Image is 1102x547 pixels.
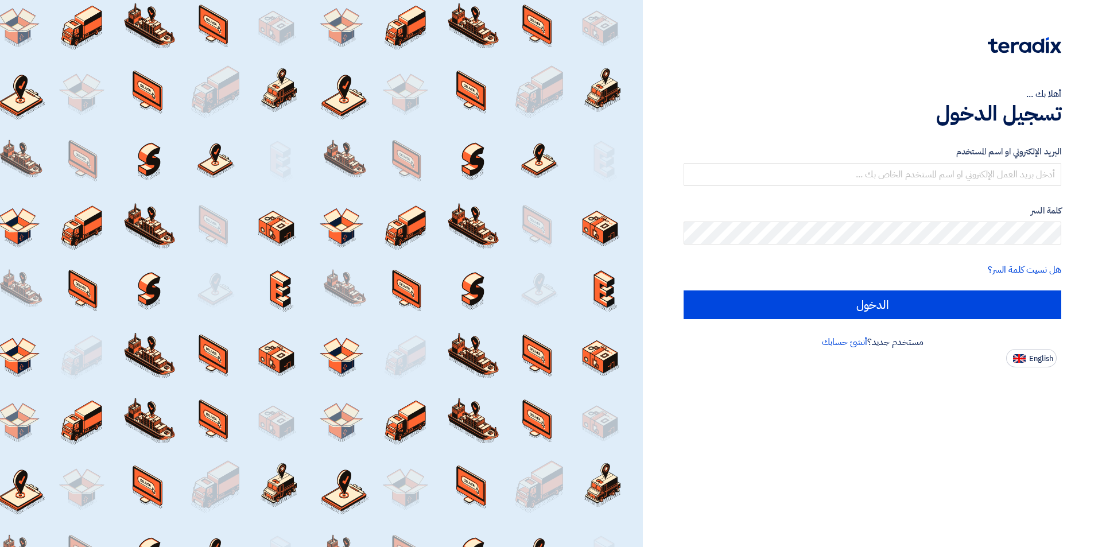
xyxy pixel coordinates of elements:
a: هل نسيت كلمة السر؟ [988,263,1061,277]
button: English [1006,349,1057,367]
img: Teradix logo [988,37,1061,53]
h1: تسجيل الدخول [684,101,1061,126]
label: البريد الإلكتروني او اسم المستخدم [684,145,1061,158]
a: أنشئ حسابك [822,335,867,349]
div: مستخدم جديد؟ [684,335,1061,349]
span: English [1029,355,1053,363]
input: أدخل بريد العمل الإلكتروني او اسم المستخدم الخاص بك ... [684,163,1061,186]
input: الدخول [684,290,1061,319]
img: en-US.png [1013,354,1026,363]
label: كلمة السر [684,204,1061,218]
div: أهلا بك ... [684,87,1061,101]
